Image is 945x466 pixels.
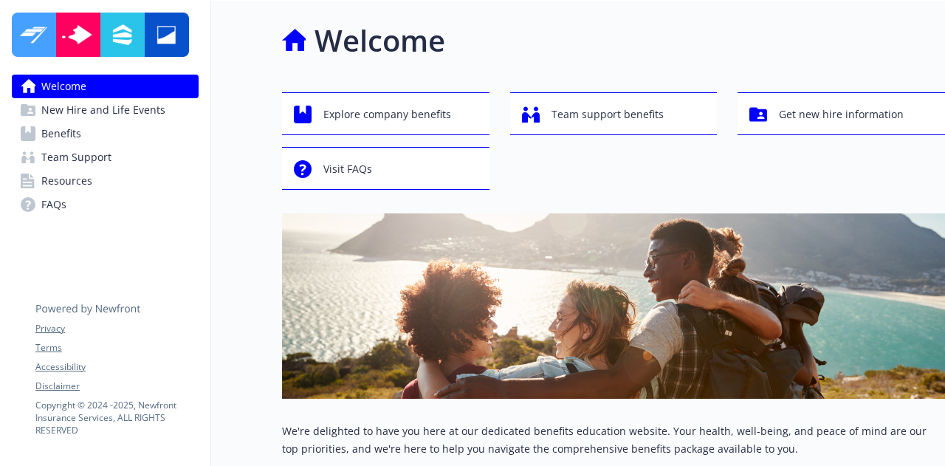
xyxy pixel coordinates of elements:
a: New Hire and Life Events [12,98,199,122]
a: FAQs [12,193,199,216]
a: Team Support [12,145,199,169]
span: Explore company benefits [323,100,451,129]
span: Team support benefits [551,100,664,129]
h1: Welcome [315,18,445,63]
a: Welcome [12,75,199,98]
span: New Hire and Life Events [41,98,165,122]
p: We're delighted to have you here at our dedicated benefits education website. Your health, well-b... [282,422,945,458]
a: Disclaimer [35,380,198,393]
a: Resources [12,169,199,193]
a: Terms [35,341,198,354]
a: Accessibility [35,360,198,374]
span: Welcome [41,75,86,98]
p: Copyright © 2024 - 2025 , Newfront Insurance Services, ALL RIGHTS RESERVED [35,399,198,436]
span: FAQs [41,193,66,216]
a: Privacy [35,322,198,335]
button: Get new hire information [738,92,945,135]
span: Benefits [41,122,81,145]
button: Visit FAQs [282,147,489,190]
span: Visit FAQs [323,155,372,183]
img: overview page banner [282,213,945,399]
span: Resources [41,169,92,193]
button: Team support benefits [510,92,718,135]
span: Team Support [41,145,111,169]
a: Benefits [12,122,199,145]
span: Get new hire information [779,100,904,129]
button: Explore company benefits [282,92,489,135]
